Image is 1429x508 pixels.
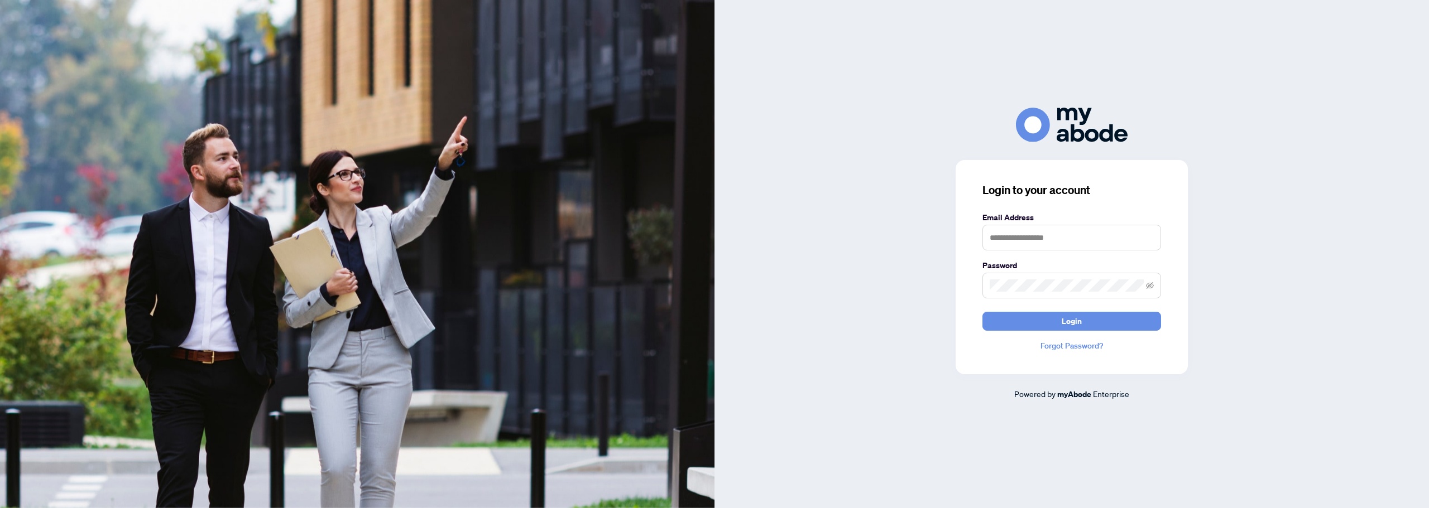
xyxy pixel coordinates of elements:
[982,340,1161,352] a: Forgot Password?
[1093,389,1129,399] span: Enterprise
[982,312,1161,331] button: Login
[1062,312,1082,330] span: Login
[982,211,1161,224] label: Email Address
[1014,389,1056,399] span: Powered by
[1146,282,1154,289] span: eye-invisible
[982,182,1161,198] h3: Login to your account
[1016,108,1128,142] img: ma-logo
[982,259,1161,272] label: Password
[1057,388,1091,400] a: myAbode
